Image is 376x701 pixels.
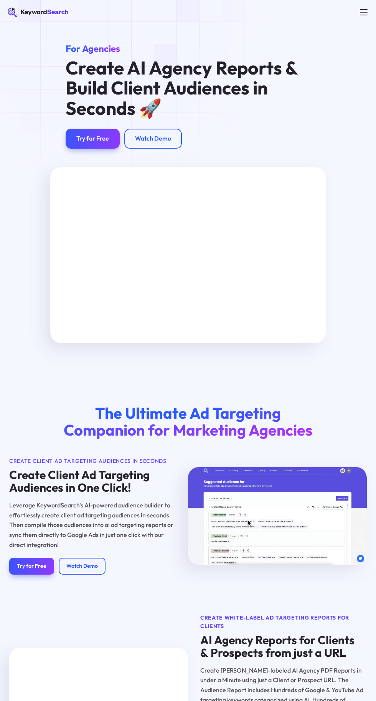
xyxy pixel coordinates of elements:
a: Try for Free [9,558,54,575]
h4: AI Agency Reports for Clients & Prospects from just a URL [200,634,367,660]
div: Try for Free [76,135,109,143]
strong: Create WHITE-LABEL Ad Targeting Reports for Clients [200,614,349,630]
div: Watch Demo [135,135,171,143]
p: Leverage KeywordSearch's AI-powered audience builder to effortlessly create client ad targeting a... [9,500,176,550]
div: Create client ad targeting audiences in seconds [9,457,176,466]
div: Try for Free [17,563,46,569]
iframe: KeywordSearch Agency Reports [50,167,326,343]
h4: Create Client Ad Targeting Audiences in One Click! [9,469,176,494]
a: Try for Free [66,129,120,149]
span: The Ultimate Ad Targeting Companion for Marketing Agencies [64,403,312,440]
span: For Agencies [66,43,120,54]
div: Watch Demo [66,563,98,569]
a: Watch Demo [59,558,106,575]
h1: Create AI Agency Reports & Build Client Audiences in Seconds 🚀 [66,58,310,118]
